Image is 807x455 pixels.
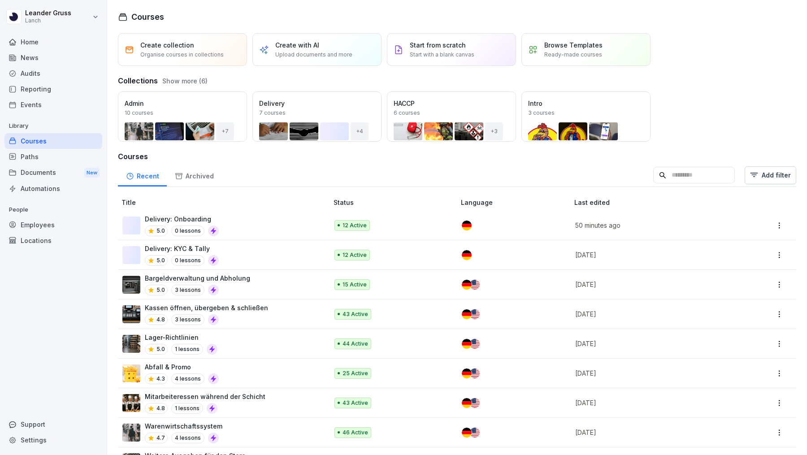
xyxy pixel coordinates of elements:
[145,303,268,312] p: Kassen öffnen, übergeben & schließen
[575,428,729,437] p: [DATE]
[122,394,140,412] img: xjzuossoc1a89jeij0tv46pl.png
[4,233,102,248] div: Locations
[387,91,516,142] a: HACCP6 courses+3
[4,133,102,149] a: Courses
[118,164,167,186] a: Recent
[485,122,503,140] div: + 3
[462,309,472,319] img: de.svg
[4,203,102,217] p: People
[145,421,222,431] p: Warenwirtschaftssystem
[470,428,480,438] img: us.svg
[4,81,102,97] a: Reporting
[544,40,603,50] p: Browse Templates
[4,50,102,65] a: News
[122,276,140,294] img: th9trzu144u9p3red8ow6id8.png
[145,214,219,224] p: Delivery: Onboarding
[156,434,165,442] p: 4.7
[140,40,194,50] p: Create collection
[745,166,796,184] button: Add filter
[462,280,472,290] img: de.svg
[156,316,165,324] p: 4.8
[118,151,796,162] h3: Courses
[4,165,102,181] a: DocumentsNew
[410,40,466,50] p: Start from scratch
[171,344,203,355] p: 1 lessons
[521,91,651,142] a: Intro3 courses
[343,429,368,437] p: 46 Active
[575,221,729,230] p: 50 minutes ago
[156,375,165,383] p: 4.3
[575,280,729,289] p: [DATE]
[394,109,420,117] p: 6 courses
[259,99,375,108] p: Delivery
[410,51,474,59] p: Start with a blank canvas
[131,11,164,23] h1: Courses
[140,51,224,59] p: Organise courses in collections
[145,392,265,401] p: Mitarbeiteressen während der Schicht
[343,369,368,377] p: 25 Active
[575,250,729,260] p: [DATE]
[462,339,472,349] img: de.svg
[171,373,204,384] p: 4 lessons
[470,309,480,319] img: us.svg
[162,76,208,86] button: Show more (6)
[145,273,250,283] p: Bargeldverwaltung und Abholung
[145,362,219,372] p: Abfall & Promo
[145,244,219,253] p: Delivery: KYC & Tally
[216,122,234,140] div: + 7
[528,99,644,108] p: Intro
[394,99,509,108] p: HACCP
[343,340,368,348] p: 44 Active
[275,51,352,59] p: Upload documents and more
[4,181,102,196] a: Automations
[334,198,458,207] p: Status
[156,345,165,353] p: 5.0
[121,198,330,207] p: Title
[4,97,102,113] a: Events
[171,433,204,443] p: 4 lessons
[171,255,204,266] p: 0 lessons
[4,217,102,233] a: Employees
[156,256,165,264] p: 5.0
[4,416,102,432] div: Support
[171,285,204,295] p: 3 lessons
[171,403,203,414] p: 1 lessons
[343,251,367,259] p: 12 Active
[470,280,480,290] img: us.svg
[118,75,158,86] h3: Collections
[4,165,102,181] div: Documents
[145,333,217,342] p: Lager-Richtlinien
[343,281,367,289] p: 15 Active
[4,432,102,448] a: Settings
[575,398,729,407] p: [DATE]
[4,119,102,133] p: Library
[574,198,739,207] p: Last edited
[470,339,480,349] img: us.svg
[4,34,102,50] div: Home
[462,368,472,378] img: de.svg
[156,227,165,235] p: 5.0
[167,164,221,186] a: Archived
[4,149,102,165] a: Paths
[575,309,729,319] p: [DATE]
[171,314,204,325] p: 3 lessons
[4,65,102,81] a: Audits
[462,250,472,260] img: de.svg
[462,398,472,408] img: de.svg
[343,399,368,407] p: 43 Active
[575,339,729,348] p: [DATE]
[470,398,480,408] img: us.svg
[259,109,286,117] p: 7 courses
[343,221,367,230] p: 12 Active
[171,225,204,236] p: 0 lessons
